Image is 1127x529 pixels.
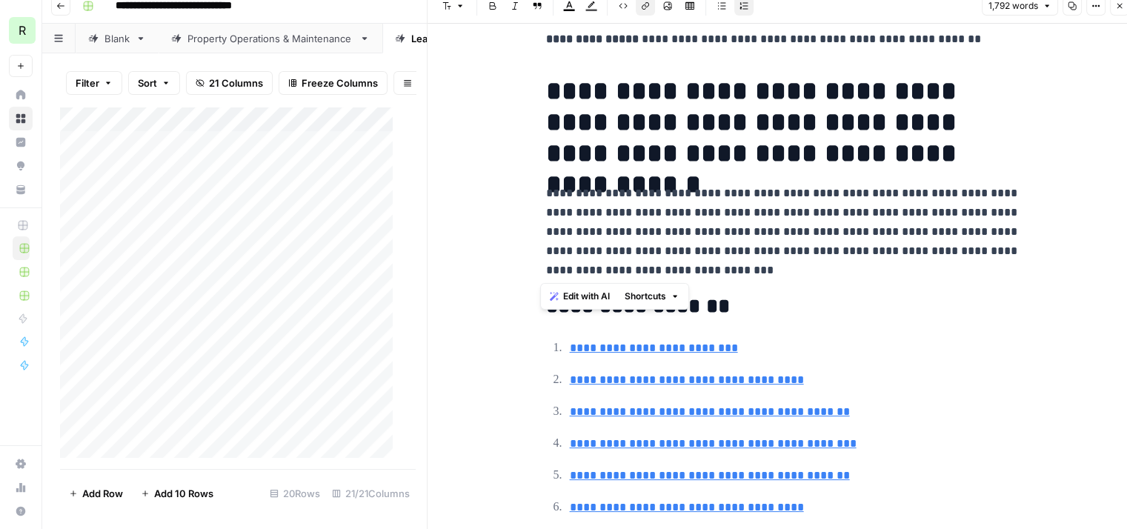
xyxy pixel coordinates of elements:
button: Shortcuts [619,287,685,306]
div: Lease & Tenant Management [411,31,546,46]
a: Usage [9,476,33,499]
span: Filter [76,76,99,90]
span: R [19,21,26,39]
span: Add 10 Rows [154,486,213,501]
a: Property Operations & Maintenance [159,24,382,53]
button: Add Row [60,482,132,505]
button: Workspace: Re-Leased [9,12,33,49]
a: Opportunities [9,154,33,178]
a: Lease & Tenant Management [382,24,575,53]
button: Edit with AI [544,287,616,306]
div: 21/21 Columns [326,482,416,505]
button: Freeze Columns [279,71,388,95]
span: Add Row [82,486,123,501]
button: 21 Columns [186,71,273,95]
button: Add 10 Rows [132,482,222,505]
a: Settings [9,452,33,476]
a: Insights [9,130,33,154]
button: Filter [66,71,122,95]
div: 20 Rows [264,482,326,505]
div: Property Operations & Maintenance [187,31,353,46]
a: Blank [76,24,159,53]
button: Help + Support [9,499,33,523]
a: Browse [9,107,33,130]
div: Blank [104,31,130,46]
span: 21 Columns [209,76,263,90]
a: Your Data [9,178,33,202]
button: Sort [128,71,180,95]
span: Sort [138,76,157,90]
span: Freeze Columns [302,76,378,90]
span: Edit with AI [563,290,610,303]
a: Home [9,83,33,107]
span: Shortcuts [625,290,666,303]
